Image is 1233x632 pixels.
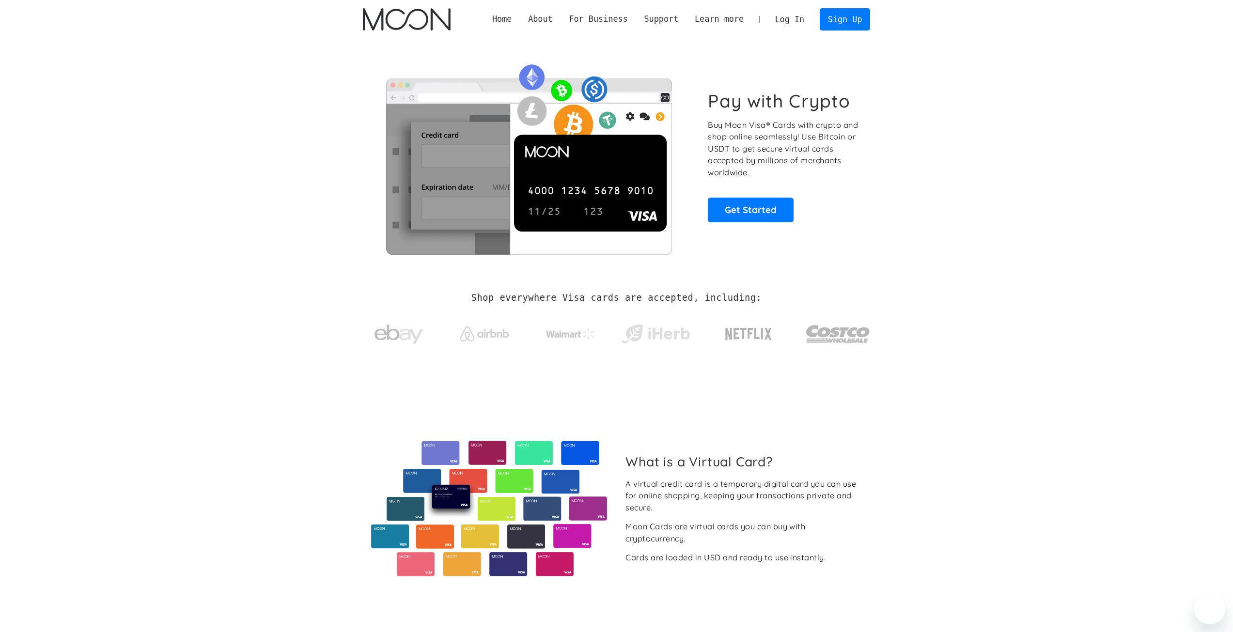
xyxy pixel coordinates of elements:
[636,13,687,25] div: Support
[820,8,870,30] a: Sign Up
[708,90,850,112] h1: Pay with Crypto
[705,312,792,351] a: Netflix
[363,58,695,254] img: Moon Cards let you spend your crypto anywhere Visa is accepted.
[806,316,871,352] img: Costco
[724,322,773,346] img: Netflix
[546,328,594,340] img: Walmart
[370,441,609,576] img: Virtual cards from Moon
[1194,593,1225,624] iframe: Button to launch messaging window
[561,13,636,25] div: For Business
[363,309,435,355] a: ebay
[806,306,871,357] a: Costco
[625,478,862,514] div: A virtual credit card is a temporary digital card you can use for online shopping, keeping your t...
[363,8,451,31] a: home
[625,521,862,544] div: Moon Cards are virtual cards you can buy with cryptocurrency.
[708,119,859,179] p: Buy Moon Visa® Cards with crypto and shop online seamlessly! Use Bitcoin or USDT to get secure vi...
[460,326,509,341] img: Airbnb
[687,13,752,25] div: Learn more
[528,13,553,25] div: About
[363,8,451,31] img: Moon Logo
[644,13,678,25] div: Support
[620,322,692,347] img: iHerb
[534,319,606,345] a: Walmart
[695,13,744,25] div: Learn more
[767,9,812,30] a: Log In
[375,319,423,350] img: ebay
[520,13,561,25] div: About
[625,454,862,469] h2: What is a Virtual Card?
[471,293,762,303] h2: Shop everywhere Visa cards are accepted, including:
[708,198,794,222] a: Get Started
[448,317,520,346] a: Airbnb
[484,13,520,25] a: Home
[620,312,692,352] a: iHerb
[569,13,627,25] div: For Business
[625,552,826,564] div: Cards are loaded in USD and ready to use instantly.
